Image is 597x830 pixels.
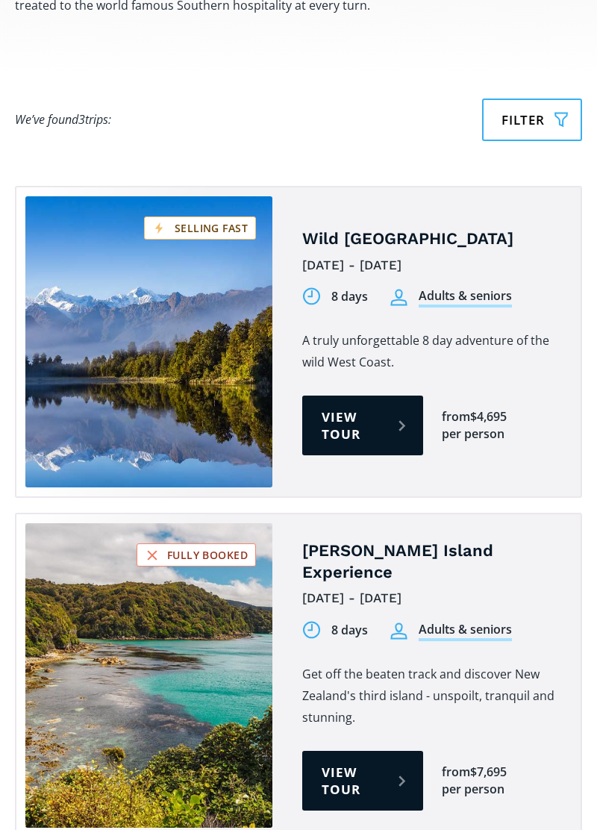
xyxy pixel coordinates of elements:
[302,664,558,728] p: Get off the beaten track and discover New Zealand's third island - unspoilt, tranquil and stunning.
[442,408,470,425] div: from
[302,540,558,583] h4: [PERSON_NAME] Island Experience
[331,622,338,639] div: 8
[470,408,507,425] div: $4,695
[302,751,423,811] a: View tour
[302,587,558,610] div: [DATE] - [DATE]
[442,425,504,443] div: per person
[341,622,368,639] div: days
[331,288,338,305] div: 8
[341,288,368,305] div: days
[302,228,558,250] h4: Wild [GEOGRAPHIC_DATA]
[442,764,470,781] div: from
[15,109,111,131] div: We’ve found trips:
[442,781,504,798] div: per person
[470,764,507,781] div: $7,695
[302,396,423,455] a: View tour
[302,254,558,277] div: [DATE] - [DATE]
[419,621,512,641] div: Adults & seniors
[302,330,558,373] p: A truly unforgettable 8 day adventure of the wild West Coast.
[482,99,582,141] a: Filter
[78,111,85,128] span: 3
[419,287,512,308] div: Adults & seniors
